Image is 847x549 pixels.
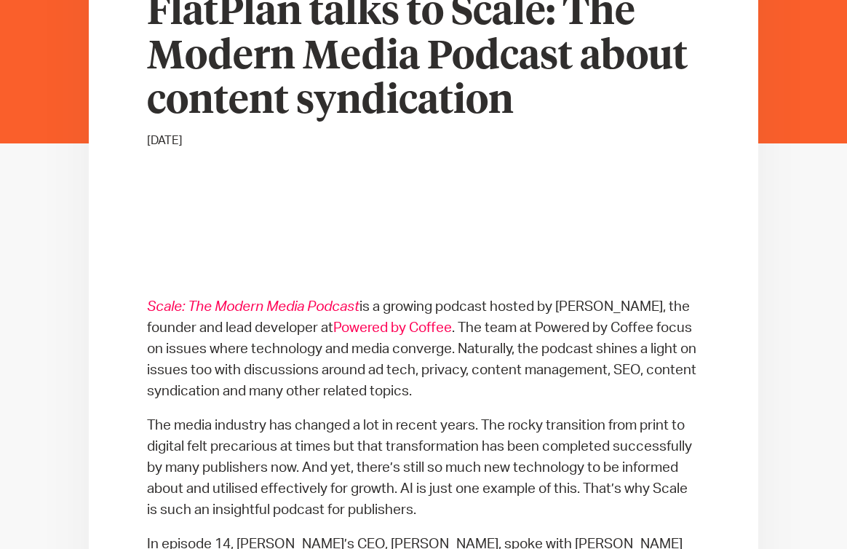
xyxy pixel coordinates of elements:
[147,415,700,521] p: The media industry has changed a lot in recent years. The rocky transition from print to digital ...
[147,132,700,149] p: [DATE]
[147,296,700,402] p: is a growing podcast hosted by [PERSON_NAME], the founder and lead developer at . The team at Pow...
[147,300,359,314] a: Scale: The Modern Media Podcast
[333,321,452,335] a: Powered by Coffee
[147,157,700,293] iframe: Embed Player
